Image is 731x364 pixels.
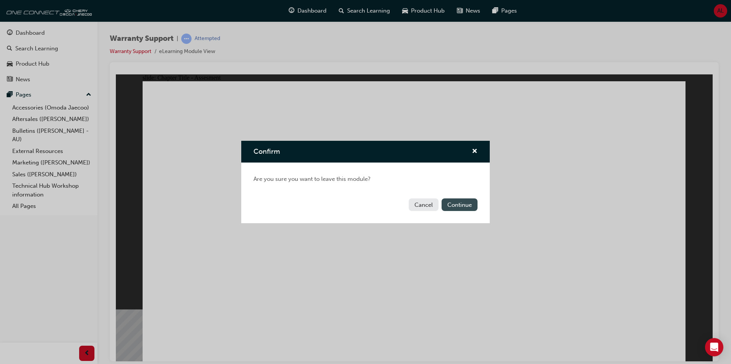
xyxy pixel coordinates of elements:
[409,198,439,211] button: Cancel
[472,147,478,156] button: cross-icon
[472,148,478,155] span: cross-icon
[705,338,723,356] div: Open Intercom Messenger
[241,163,490,196] div: Are you sure you want to leave this module?
[241,141,490,223] div: Confirm
[442,198,478,211] button: Continue
[253,147,280,156] span: Confirm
